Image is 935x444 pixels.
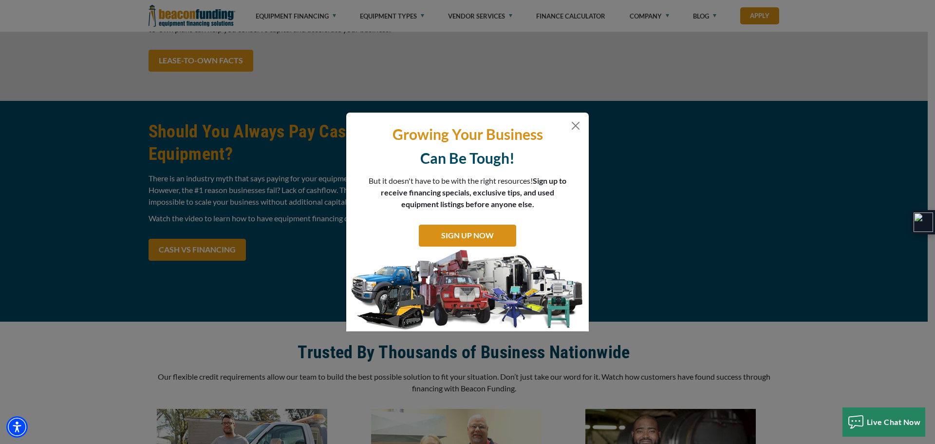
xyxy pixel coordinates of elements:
p: Growing Your Business [354,125,581,144]
span: Live Chat Now [867,417,921,426]
p: Can Be Tough! [354,149,581,168]
button: Live Chat Now [842,407,926,437]
span: Sign up to receive financing specials, exclusive tips, and used equipment listings before anyone ... [381,176,566,209]
button: Close [570,120,581,132]
a: SIGN UP NOW [419,225,516,247]
img: subscribe-modal.jpg [346,249,589,332]
p: But it doesn't have to be with the right resources! [368,175,567,210]
div: Accessibility Menu [6,416,28,438]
